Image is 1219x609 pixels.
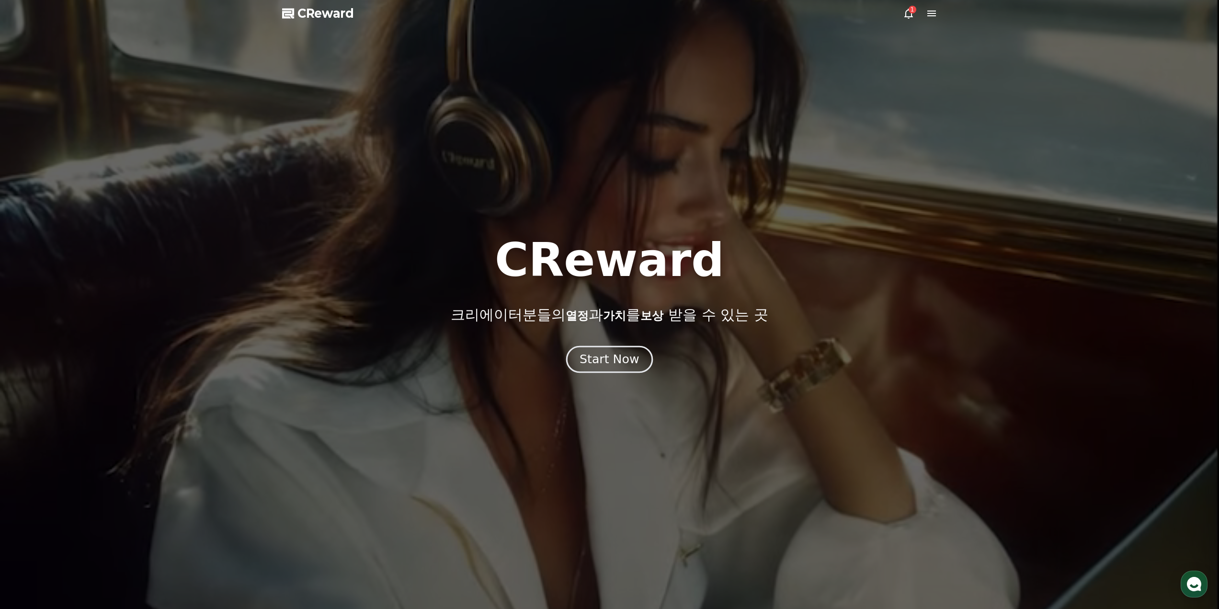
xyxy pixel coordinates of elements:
[148,318,159,326] span: 설정
[640,309,663,322] span: 보상
[580,351,639,368] div: Start Now
[495,237,724,283] h1: CReward
[282,6,354,21] a: CReward
[566,345,653,373] button: Start Now
[297,6,354,21] span: CReward
[603,309,626,322] span: 가치
[30,318,36,326] span: 홈
[568,356,651,365] a: Start Now
[124,304,184,328] a: 설정
[3,304,63,328] a: 홈
[909,6,916,13] div: 1
[566,309,589,322] span: 열정
[88,319,99,326] span: 대화
[903,8,914,19] a: 1
[451,306,768,323] p: 크리에이터분들의 과 를 받을 수 있는 곳
[63,304,124,328] a: 대화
